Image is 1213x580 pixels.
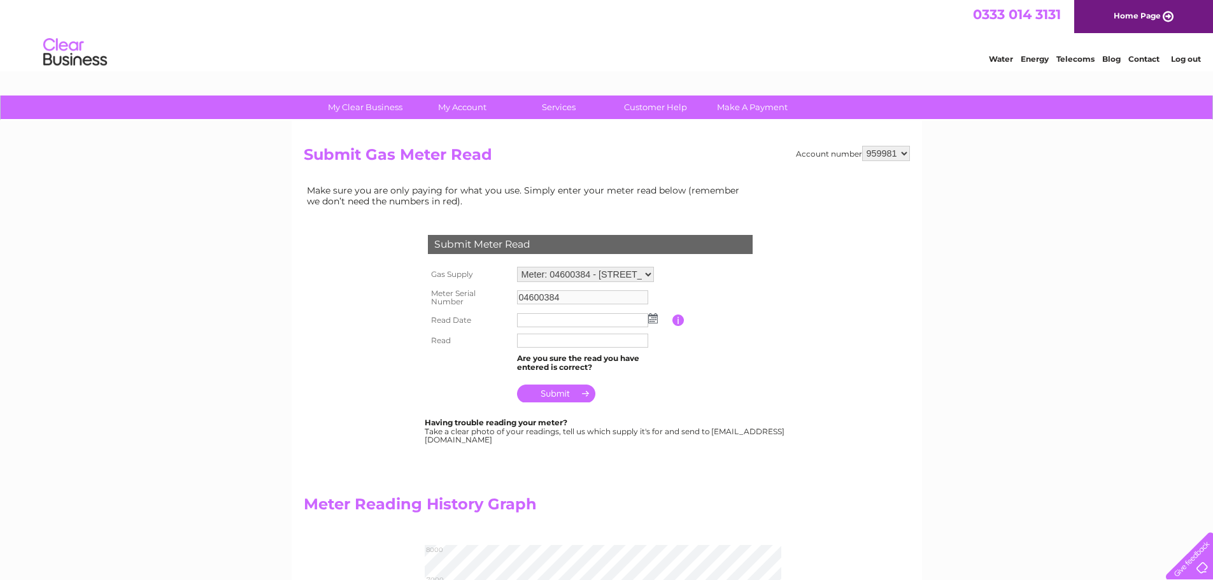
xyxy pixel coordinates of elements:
[425,310,514,330] th: Read Date
[796,146,910,161] div: Account number
[428,235,753,254] div: Submit Meter Read
[1056,54,1095,64] a: Telecoms
[648,313,658,323] img: ...
[304,146,910,170] h2: Submit Gas Meter Read
[1171,54,1201,64] a: Log out
[973,6,1061,22] a: 0333 014 3131
[1128,54,1160,64] a: Contact
[306,7,908,62] div: Clear Business is a trading name of Verastar Limited (registered in [GEOGRAPHIC_DATA] No. 3667643...
[514,351,672,375] td: Are you sure the read you have entered is correct?
[425,418,786,444] div: Take a clear photo of your readings, tell us which supply it's for and send to [EMAIL_ADDRESS][DO...
[700,95,805,119] a: Make A Payment
[409,95,514,119] a: My Account
[1102,54,1121,64] a: Blog
[1021,54,1049,64] a: Energy
[603,95,708,119] a: Customer Help
[425,418,567,427] b: Having trouble reading your meter?
[304,182,749,209] td: Make sure you are only paying for what you use. Simply enter your meter read below (remember we d...
[517,385,595,402] input: Submit
[43,33,108,72] img: logo.png
[506,95,611,119] a: Services
[425,285,514,311] th: Meter Serial Number
[425,330,514,351] th: Read
[313,95,418,119] a: My Clear Business
[672,315,685,326] input: Information
[304,495,749,520] h2: Meter Reading History Graph
[425,264,514,285] th: Gas Supply
[989,54,1013,64] a: Water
